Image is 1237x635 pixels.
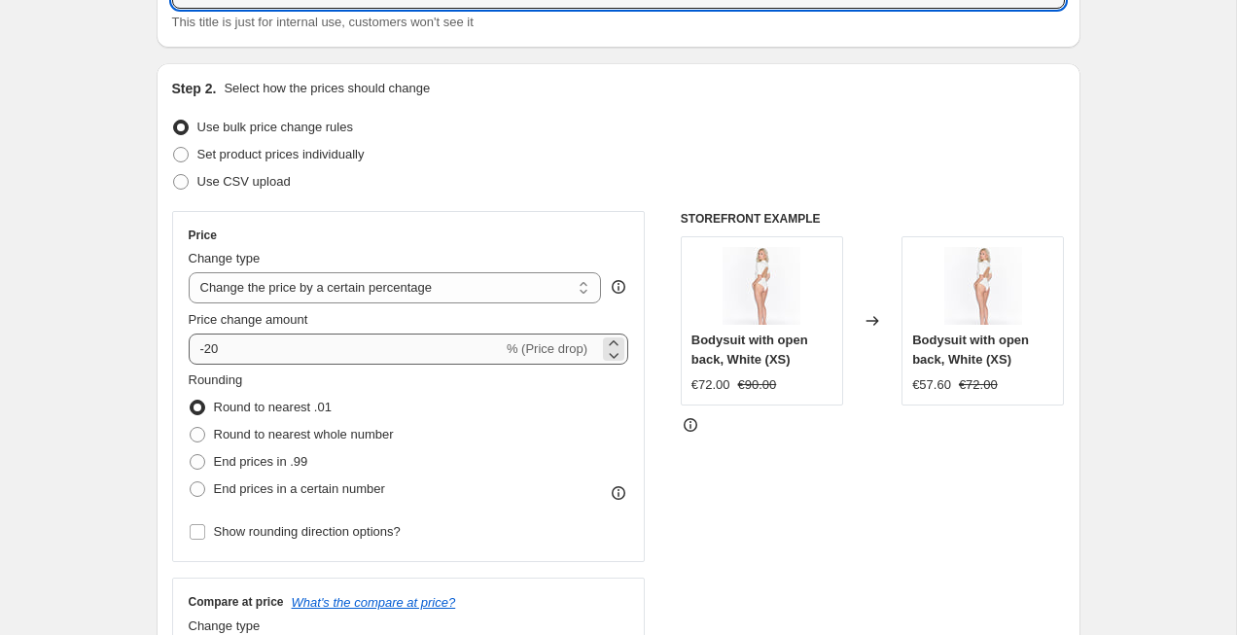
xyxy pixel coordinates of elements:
input: -15 [189,334,503,365]
span: This title is just for internal use, customers won't see it [172,15,474,29]
span: Price change amount [189,312,308,327]
button: What's the compare at price? [292,595,456,610]
p: Select how the prices should change [224,79,430,98]
span: Change type [189,251,261,265]
span: Round to nearest .01 [214,400,332,414]
strike: €72.00 [959,375,998,395]
h2: Step 2. [172,79,217,98]
span: End prices in .99 [214,454,308,469]
strike: €90.00 [738,375,777,395]
h6: STOREFRONT EXAMPLE [681,211,1065,227]
span: Show rounding direction options? [214,524,401,539]
span: Set product prices individually [197,147,365,161]
div: €72.00 [691,375,730,395]
span: % (Price drop) [507,341,587,356]
h3: Price [189,228,217,243]
span: Rounding [189,372,243,387]
img: BAD_DECISIONS_Product_11_4bbca745-a7d0-48fd-a214-59470ad207f0_80x.jpg [723,247,800,325]
span: Change type [189,618,261,633]
span: Use bulk price change rules [197,120,353,134]
span: Round to nearest whole number [214,427,394,441]
div: help [609,277,628,297]
img: BAD_DECISIONS_Product_11_4bbca745-a7d0-48fd-a214-59470ad207f0_80x.jpg [944,247,1022,325]
span: Bodysuit with open back, White (XS) [691,333,808,367]
span: Bodysuit with open back, White (XS) [912,333,1029,367]
div: €57.60 [912,375,951,395]
h3: Compare at price [189,594,284,610]
span: Use CSV upload [197,174,291,189]
span: End prices in a certain number [214,481,385,496]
